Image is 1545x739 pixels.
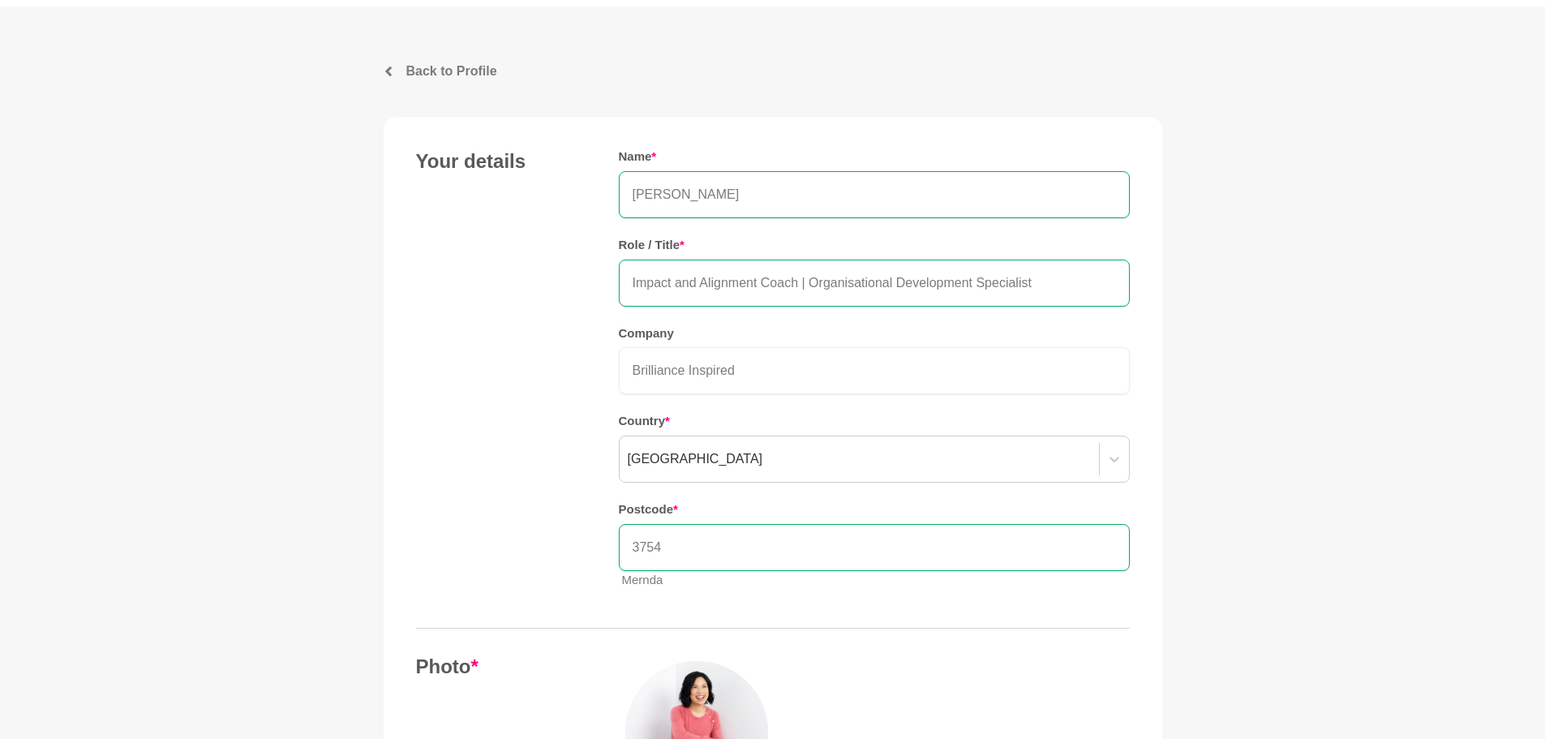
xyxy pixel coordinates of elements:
input: Name [619,171,1130,218]
h5: Postcode [619,502,1130,518]
h5: Role / Title [619,238,1130,253]
p: Mernda [622,571,1130,590]
h4: Your details [416,149,586,174]
input: Company [619,347,1130,394]
input: Postcode [619,524,1130,571]
h5: Country [619,414,1130,429]
input: Role / Title [619,260,1130,307]
div: [GEOGRAPHIC_DATA] [628,449,763,469]
h5: Name [619,149,1130,165]
a: Back to Profile [384,62,1162,81]
p: Back to Profile [406,62,497,81]
h4: Photo [416,655,586,679]
h5: Company [619,326,1130,342]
